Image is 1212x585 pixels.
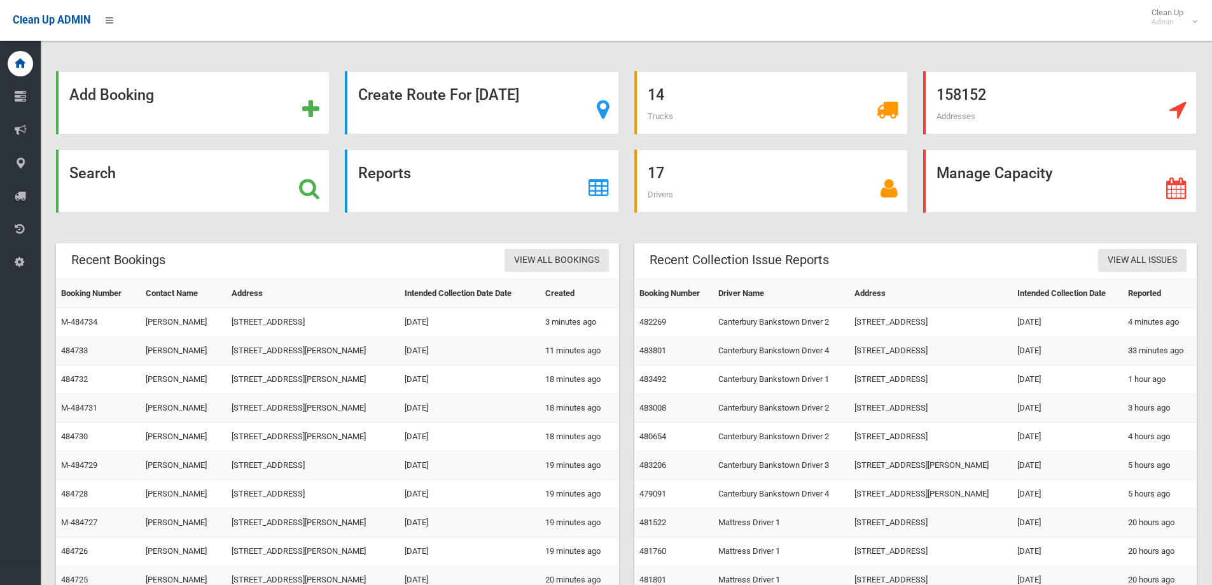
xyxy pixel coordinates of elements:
[1123,509,1197,537] td: 20 hours ago
[61,460,97,470] a: M-484729
[141,537,226,566] td: [PERSON_NAME]
[639,317,666,327] a: 482269
[1012,451,1123,480] td: [DATE]
[61,346,88,355] a: 484733
[226,337,400,365] td: [STREET_ADDRESS][PERSON_NAME]
[141,480,226,509] td: [PERSON_NAME]
[1012,337,1123,365] td: [DATE]
[639,489,666,498] a: 479091
[634,150,908,213] a: 17 Drivers
[141,308,226,337] td: [PERSON_NAME]
[540,423,619,451] td: 18 minutes ago
[540,509,619,537] td: 19 minutes ago
[1098,249,1187,272] a: View All Issues
[849,423,1012,451] td: [STREET_ADDRESS]
[923,150,1197,213] a: Manage Capacity
[1012,480,1123,509] td: [DATE]
[226,537,400,566] td: [STREET_ADDRESS][PERSON_NAME]
[1123,451,1197,480] td: 5 hours ago
[540,480,619,509] td: 19 minutes ago
[226,451,400,480] td: [STREET_ADDRESS]
[639,432,666,441] a: 480654
[639,546,666,556] a: 481760
[400,279,540,308] th: Intended Collection Date Date
[13,14,90,26] span: Clean Up ADMIN
[540,537,619,566] td: 19 minutes ago
[61,432,88,441] a: 484730
[69,164,116,182] strong: Search
[937,111,975,121] span: Addresses
[141,394,226,423] td: [PERSON_NAME]
[400,308,540,337] td: [DATE]
[345,71,618,134] a: Create Route For [DATE]
[713,537,849,566] td: Mattress Driver 1
[1012,423,1123,451] td: [DATE]
[937,164,1052,182] strong: Manage Capacity
[1012,365,1123,394] td: [DATE]
[937,86,986,104] strong: 158152
[69,86,154,104] strong: Add Booking
[849,337,1012,365] td: [STREET_ADDRESS]
[634,248,844,272] header: Recent Collection Issue Reports
[61,374,88,384] a: 484732
[141,365,226,394] td: [PERSON_NAME]
[713,308,849,337] td: Canterbury Bankstown Driver 2
[358,86,519,104] strong: Create Route For [DATE]
[1123,480,1197,509] td: 5 hours ago
[400,451,540,480] td: [DATE]
[56,279,141,308] th: Booking Number
[1012,537,1123,566] td: [DATE]
[713,365,849,394] td: Canterbury Bankstown Driver 1
[141,279,226,308] th: Contact Name
[1152,17,1183,27] small: Admin
[1145,8,1196,27] span: Clean Up
[849,537,1012,566] td: [STREET_ADDRESS]
[61,575,88,584] a: 484725
[849,394,1012,423] td: [STREET_ADDRESS]
[400,337,540,365] td: [DATE]
[1123,337,1197,365] td: 33 minutes ago
[400,365,540,394] td: [DATE]
[540,451,619,480] td: 19 minutes ago
[849,308,1012,337] td: [STREET_ADDRESS]
[56,150,330,213] a: Search
[1123,308,1197,337] td: 4 minutes ago
[713,423,849,451] td: Canterbury Bankstown Driver 2
[540,394,619,423] td: 18 minutes ago
[1012,394,1123,423] td: [DATE]
[540,308,619,337] td: 3 minutes ago
[61,518,97,527] a: M-484727
[1123,365,1197,394] td: 1 hour ago
[849,480,1012,509] td: [STREET_ADDRESS][PERSON_NAME]
[505,249,609,272] a: View All Bookings
[56,71,330,134] a: Add Booking
[639,575,666,584] a: 481801
[639,403,666,412] a: 483008
[849,509,1012,537] td: [STREET_ADDRESS]
[345,150,618,213] a: Reports
[648,86,664,104] strong: 14
[141,509,226,537] td: [PERSON_NAME]
[141,423,226,451] td: [PERSON_NAME]
[400,480,540,509] td: [DATE]
[1123,279,1197,308] th: Reported
[56,248,181,272] header: Recent Bookings
[634,279,714,308] th: Booking Number
[648,190,673,199] span: Drivers
[634,71,908,134] a: 14 Trucks
[226,365,400,394] td: [STREET_ADDRESS][PERSON_NAME]
[639,346,666,355] a: 483801
[713,394,849,423] td: Canterbury Bankstown Driver 2
[400,394,540,423] td: [DATE]
[540,337,619,365] td: 11 minutes ago
[1123,537,1197,566] td: 20 hours ago
[141,337,226,365] td: [PERSON_NAME]
[1012,509,1123,537] td: [DATE]
[648,164,664,182] strong: 17
[849,279,1012,308] th: Address
[61,489,88,498] a: 484728
[141,451,226,480] td: [PERSON_NAME]
[648,111,673,121] span: Trucks
[639,374,666,384] a: 483492
[1012,308,1123,337] td: [DATE]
